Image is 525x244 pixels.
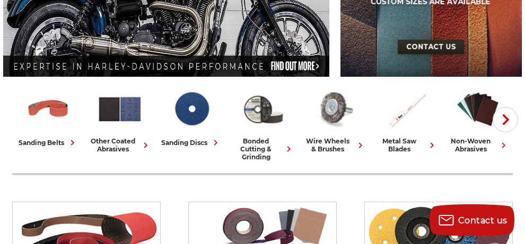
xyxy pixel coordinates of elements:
[88,86,151,153] a: other coated abrasives
[161,137,221,148] div: sanding discs
[458,215,507,225] span: Contact us
[240,86,286,132] img: Bonded Cutting & Grinding
[168,86,215,132] img: Sanding Discs
[231,137,294,161] div: bonded cutting & grinding
[231,86,294,161] a: bonded cutting & grinding
[454,86,501,132] img: Non-woven Abrasives
[383,86,430,132] img: Metal Saw Blades
[430,204,514,236] button: Contact us
[16,86,80,148] a: sanding belts
[374,137,437,153] div: metal saw blades
[97,86,143,132] img: Other Coated Abrasives
[25,86,72,132] img: Sanding Belts
[19,137,78,148] div: sanding belts
[446,86,509,153] a: non-woven abrasives
[374,86,437,153] a: metal saw blades
[493,107,518,132] button: Next
[88,137,151,153] div: other coated abrasives
[446,137,509,153] div: non-woven abrasives
[303,137,366,153] div: wire wheels & brushes
[303,86,366,153] a: wire wheels & brushes
[160,86,223,148] a: sanding discs
[311,86,358,132] img: Wire Wheels & Brushes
